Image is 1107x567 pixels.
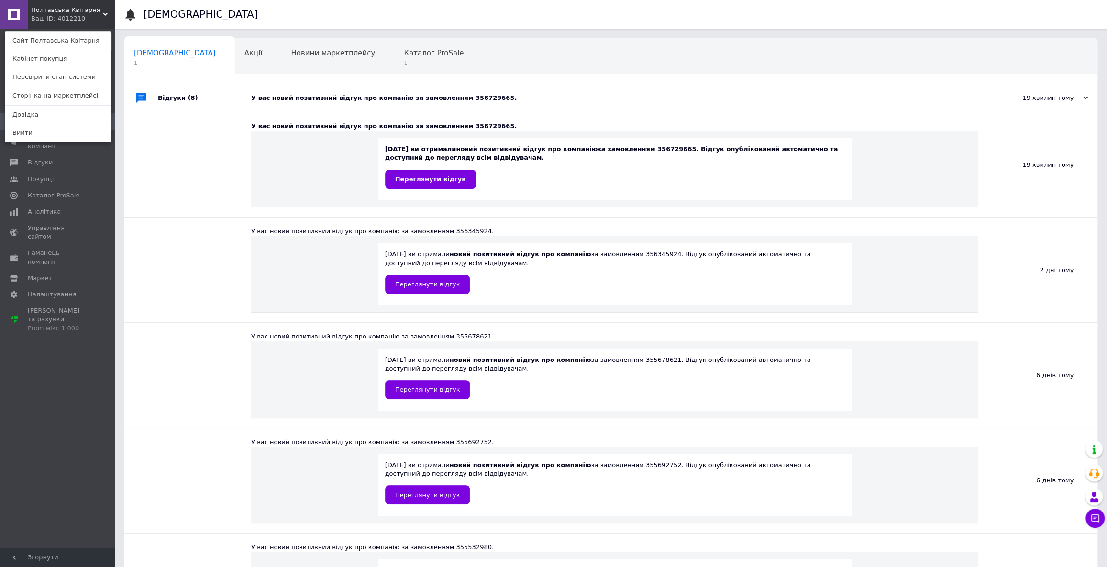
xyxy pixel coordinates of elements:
[450,461,591,469] b: новий позитивний відгук про компанію
[31,14,71,23] div: Ваш ID: 4012210
[5,106,111,124] a: Довідка
[978,218,1097,322] div: 2 дні тому
[28,207,61,216] span: Аналітика
[5,32,111,50] a: Сайт Полтавська Квітарня
[134,49,216,57] span: [DEMOGRAPHIC_DATA]
[395,175,466,183] span: Переглянути відгук
[188,94,198,101] span: (8)
[5,68,111,86] a: Перевірити стан системи
[456,145,598,153] b: новий позитивний відгук про компанію
[28,324,89,333] div: Prom мікс 1 000
[251,438,978,447] div: У вас новий позитивний відгук про компанію за замовленням 355692752.
[385,461,844,504] div: [DATE] ви отримали за замовленням 355692752. Відгук опублікований автоматично та доступний до пер...
[978,428,1097,533] div: 6 днів тому
[978,323,1097,427] div: 6 днів тому
[385,485,470,504] a: Переглянути відгук
[144,9,258,20] h1: [DEMOGRAPHIC_DATA]
[158,84,251,112] div: Відгуки
[28,249,89,266] span: Гаманець компанії
[992,94,1088,102] div: 19 хвилин тому
[450,251,591,258] b: новий позитивний відгук про компанію
[28,191,79,200] span: Каталог ProSale
[28,224,89,241] span: Управління сайтом
[978,112,1097,217] div: 19 хвилин тому
[1085,509,1105,528] button: Чат з покупцем
[251,122,978,131] div: У вас новий позитивний відгук про компанію за замовленням 356729665.
[395,281,460,288] span: Переглянути відгук
[385,356,844,399] div: [DATE] ви отримали за замовленням 355678621. Відгук опублікований автоматично та доступний до пер...
[28,290,77,299] span: Налаштування
[385,250,844,294] div: [DATE] ви отримали за замовленням 356345924. Відгук опублікований автоматично та доступний до пер...
[251,332,978,341] div: У вас новий позитивний відгук про компанію за замовленням 355678621.
[385,380,470,399] a: Переглянути відгук
[251,227,978,236] div: У вас новий позитивний відгук про компанію за замовленням 356345924.
[5,87,111,105] a: Сторінка на маркетплейсі
[244,49,263,57] span: Акції
[28,274,52,283] span: Маркет
[385,170,476,189] a: Переглянути відгук
[28,158,53,167] span: Відгуки
[5,50,111,68] a: Кабінет покупця
[395,491,460,499] span: Переглянути відгук
[385,275,470,294] a: Переглянути відгук
[251,94,992,102] div: У вас новий позитивний відгук про компанію за замовленням 356729665.
[385,145,844,188] div: [DATE] ви отримали за замовленням 356729665. Відгук опублікований автоматично та доступний до пер...
[28,175,54,184] span: Покупці
[28,306,89,333] span: [PERSON_NAME] та рахунки
[31,6,103,14] span: Полтавська Квітарня
[134,59,216,66] span: 1
[450,356,591,363] b: новий позитивний відгук про компанію
[404,49,464,57] span: Каталог ProSale
[251,543,978,552] div: У вас новий позитивний відгук про компанію за замовленням 355532980.
[5,124,111,142] a: Вийти
[291,49,375,57] span: Новини маркетплейсу
[395,386,460,393] span: Переглянути відгук
[404,59,464,66] span: 1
